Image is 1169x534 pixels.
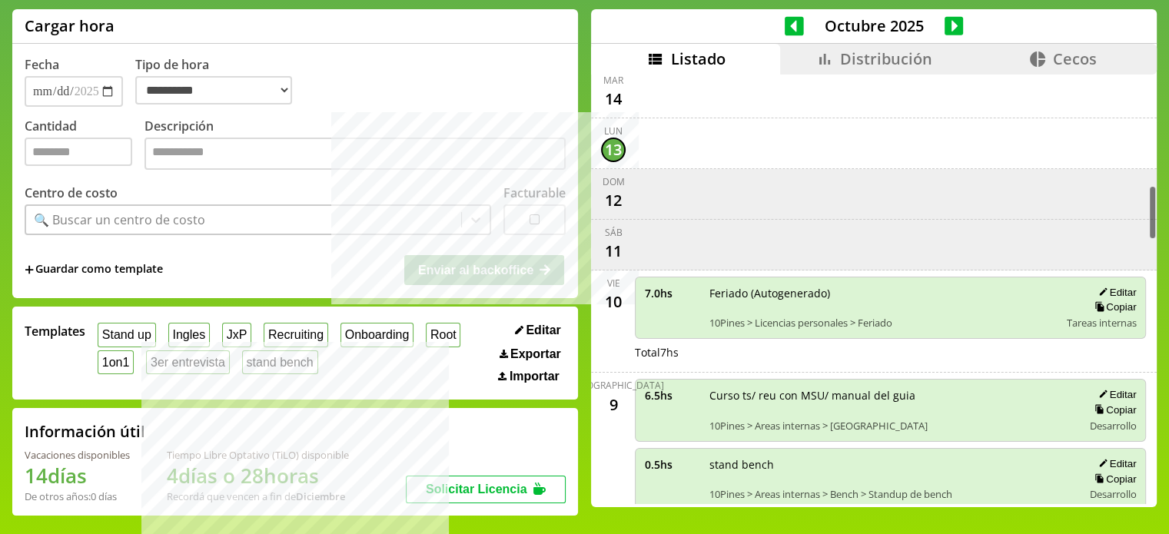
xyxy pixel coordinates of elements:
div: 13 [601,138,626,162]
div: [DEMOGRAPHIC_DATA] [563,379,664,392]
span: Listado [670,48,725,69]
button: Root [426,323,460,347]
span: Curso ts/ reu con MSU/ manual del guia [709,388,1071,403]
span: Editar [526,323,560,337]
label: Tipo de hora [135,56,304,107]
button: Editar [510,323,566,338]
label: Centro de costo [25,184,118,201]
div: sáb [605,226,623,239]
button: Editar [1094,388,1136,401]
span: 10Pines > Areas internas > [GEOGRAPHIC_DATA] [709,419,1071,433]
button: Onboarding [340,323,413,347]
button: Copiar [1090,300,1136,313]
div: 11 [601,239,626,264]
span: Templates [25,323,85,340]
div: mar [603,74,623,87]
div: dom [603,175,625,188]
button: Recruiting [264,323,328,347]
span: Importar [510,370,560,383]
div: scrollable content [591,75,1157,505]
textarea: Descripción [144,138,566,170]
h1: 4 días o 28 horas [167,462,349,489]
button: JxP [222,323,251,347]
label: Descripción [144,118,566,174]
input: Cantidad [25,138,132,166]
button: Ingles [168,323,210,347]
span: Cecos [1053,48,1097,69]
div: 14 [601,87,626,111]
div: Recordá que vencen a fin de [167,489,349,503]
div: lun [604,124,623,138]
button: Editar [1094,286,1136,299]
div: 10 [601,290,626,314]
span: +Guardar como template [25,261,163,278]
div: De otros años: 0 días [25,489,130,503]
span: Tareas internas [1066,316,1136,330]
label: Fecha [25,56,59,73]
button: 3er entrevista [146,350,230,374]
select: Tipo de hora [135,76,292,104]
div: 🔍 Buscar un centro de costo [34,211,205,228]
span: 0.5 hs [645,457,699,472]
div: Total 7 hs [635,345,1146,360]
span: Octubre 2025 [804,15,945,36]
h2: Información útil [25,421,145,442]
div: 9 [601,392,626,416]
span: Distribución [840,48,932,69]
button: 1on1 [98,350,134,374]
span: 10Pines > Areas internas > Bench > Standup de bench [709,487,1071,501]
span: Exportar [510,347,561,361]
span: Desarrollo [1089,487,1136,501]
div: Vacaciones disponibles [25,448,130,462]
button: Copiar [1090,473,1136,486]
span: Solicitar Licencia [426,483,527,496]
span: Feriado (Autogenerado) [709,286,1055,300]
label: Cantidad [25,118,144,174]
div: 12 [601,188,626,213]
h1: 14 días [25,462,130,489]
h1: Cargar hora [25,15,115,36]
span: Desarrollo [1089,419,1136,433]
span: 6.5 hs [645,388,699,403]
button: Stand up [98,323,156,347]
span: 10Pines > Licencias personales > Feriado [709,316,1055,330]
div: vie [607,277,620,290]
b: Diciembre [296,489,345,503]
button: Copiar [1090,403,1136,416]
span: + [25,261,34,278]
button: Editar [1094,457,1136,470]
label: Facturable [503,184,566,201]
button: Solicitar Licencia [406,476,566,503]
button: Exportar [495,347,566,362]
span: 7.0 hs [645,286,699,300]
div: Tiempo Libre Optativo (TiLO) disponible [167,448,349,462]
button: stand bench [242,350,318,374]
span: stand bench [709,457,1071,472]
